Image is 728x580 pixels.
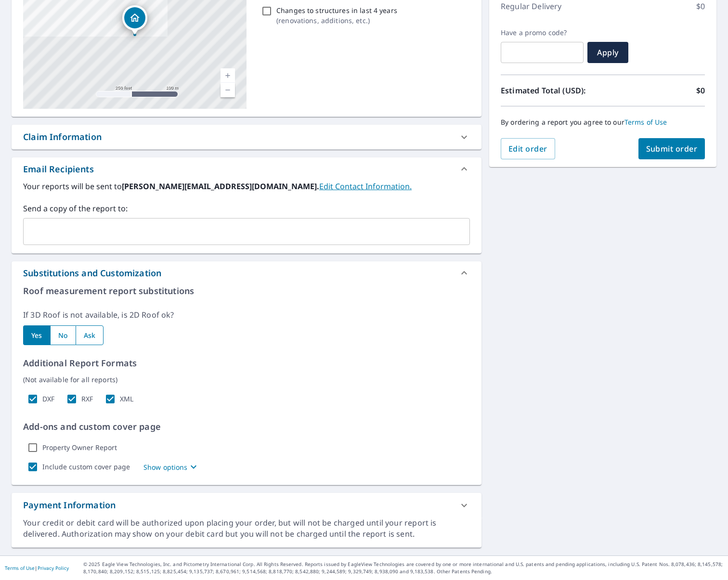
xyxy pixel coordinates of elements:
button: Edit order [501,138,555,159]
p: $0 [696,85,705,96]
span: Edit order [508,143,547,154]
div: Substitutions and Customization [23,267,161,280]
button: Apply [587,42,628,63]
label: RXF [81,395,93,403]
p: © 2025 Eagle View Technologies, Inc. and Pictometry International Corp. All Rights Reserved. Repo... [83,561,723,575]
div: Your credit or debit card will be authorized upon placing your order, but will not be charged unt... [23,517,470,540]
label: Have a promo code? [501,28,584,37]
b: [PERSON_NAME][EMAIL_ADDRESS][DOMAIN_NAME]. [122,181,319,192]
p: Regular Delivery [501,0,561,12]
div: Claim Information [12,125,481,149]
div: Payment Information [23,499,116,512]
div: Email Recipients [12,157,481,180]
div: Claim Information [23,130,102,143]
span: Apply [595,47,621,58]
div: Payment Information [12,493,481,517]
label: Include custom cover page [42,463,130,471]
p: | [5,565,69,571]
a: EditContactInfo [319,181,412,192]
p: Estimated Total (USD): [501,85,603,96]
p: ( renovations, additions, etc. ) [276,15,397,26]
label: DXF [42,395,54,403]
div: Substitutions and Customization [12,261,481,284]
label: Send a copy of the report to: [23,203,470,214]
button: Submit order [638,138,705,159]
a: Current Level 17, Zoom In [221,68,235,83]
a: Terms of Use [5,565,35,571]
p: By ordering a report you agree to our [501,118,705,127]
button: Show options [143,461,199,473]
p: Additional Report Formats [23,357,470,370]
p: Add-ons and custom cover page [23,420,470,433]
p: Roof measurement report substitutions [23,284,470,297]
p: Show options [143,462,188,472]
label: Your reports will be sent to [23,180,470,192]
span: Submit order [646,143,698,154]
a: Current Level 17, Zoom Out [221,83,235,97]
a: Terms of Use [624,117,667,127]
p: If 3D Roof is not available, is 2D Roof ok? [23,309,470,321]
label: XML [120,395,133,403]
div: Email Recipients [23,163,94,176]
a: Privacy Policy [38,565,69,571]
p: Changes to structures in last 4 years [276,5,397,15]
label: Property Owner Report [42,443,117,452]
p: $0 [696,0,705,12]
div: Dropped pin, building 1, Residential property, 3842 Bego Rd Goliad, TX 77963 [122,5,147,35]
p: (Not available for all reports) [23,374,470,385]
